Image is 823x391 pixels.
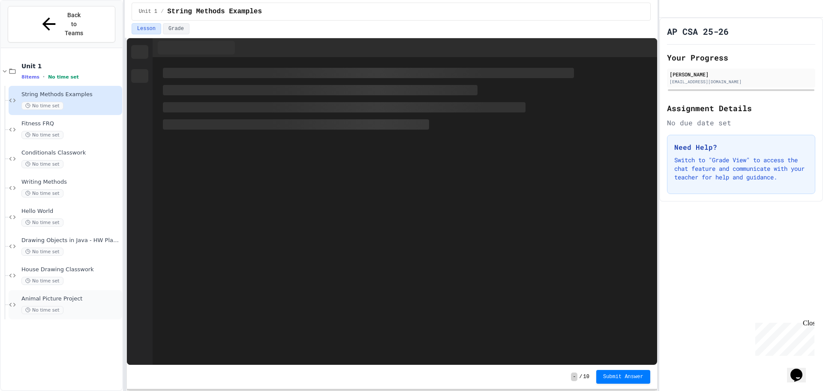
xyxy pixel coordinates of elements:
span: Animal Picture Project [21,295,120,303]
h1: AP CSA 25-26 [667,25,729,37]
span: Writing Methods [21,179,120,186]
span: Back to Teams [64,11,84,38]
span: / [161,8,164,15]
div: [PERSON_NAME] [670,70,813,78]
span: No time set [21,160,63,168]
span: No time set [21,248,63,256]
h3: Need Help? [674,142,808,152]
div: Chat with us now!Close [3,3,59,55]
button: Lesson [132,23,161,34]
iframe: chat widget [787,357,814,382]
span: - [571,373,577,381]
span: No time set [21,131,63,139]
button: Grade [163,23,189,34]
span: Hello World [21,208,120,215]
span: / [579,373,582,380]
span: No time set [21,306,63,314]
span: No time set [21,218,63,227]
iframe: chat widget [752,319,814,356]
div: No due date set [667,118,815,128]
span: 10 [583,373,589,380]
button: Back to Teams [8,6,115,42]
span: House Drawing Classwork [21,266,120,273]
div: [EMAIL_ADDRESS][DOMAIN_NAME] [670,79,813,85]
span: Conditionals Classwork [21,149,120,157]
span: 8 items [21,74,39,80]
h2: Your Progress [667,52,815,64]
p: Switch to "Grade View" to access the chat feature and communicate with your teacher for help and ... [674,156,808,182]
span: No time set [48,74,79,80]
span: Fitness FRQ [21,120,120,127]
span: Unit 1 [21,62,120,70]
span: • [43,73,45,80]
button: Submit Answer [596,370,650,384]
span: No time set [21,102,63,110]
span: No time set [21,189,63,197]
span: No time set [21,277,63,285]
span: Drawing Objects in Java - HW Playposit Code [21,237,120,244]
h2: Assignment Details [667,102,815,114]
span: Submit Answer [603,373,643,380]
span: Unit 1 [139,8,157,15]
span: String Methods Examples [21,91,120,98]
span: String Methods Examples [167,6,262,17]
